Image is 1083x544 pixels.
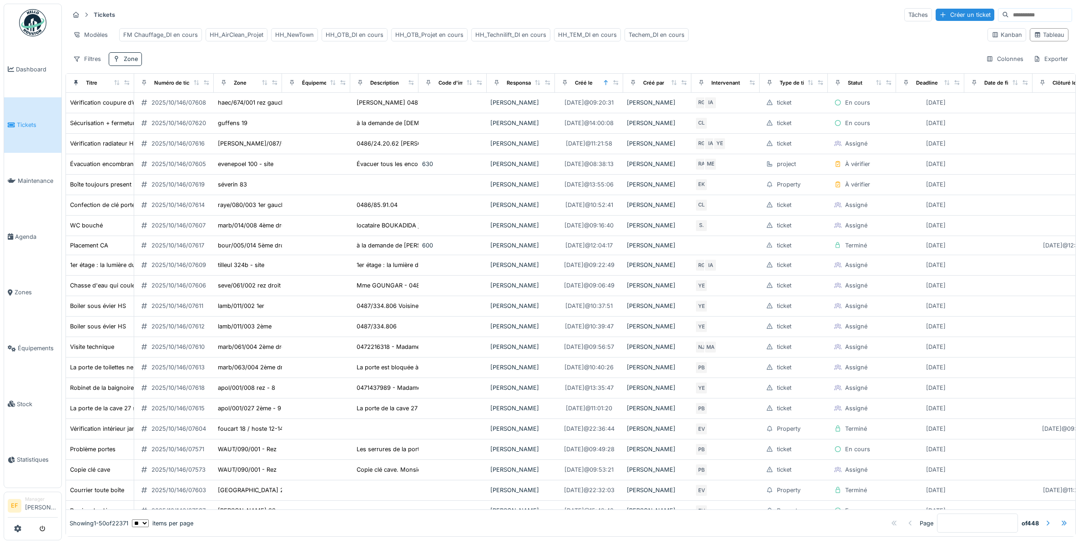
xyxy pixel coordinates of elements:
[151,180,205,189] div: 2025/10/146/07619
[695,504,708,517] div: EV
[490,343,551,351] div: [PERSON_NAME]
[926,241,946,250] div: [DATE]
[627,486,688,494] div: [PERSON_NAME]
[926,486,946,494] div: [DATE]
[565,241,613,250] div: [DATE] @ 12:04:17
[70,363,171,372] div: La porte de toilettes ne se ferme pas
[695,259,708,272] div: RG
[357,322,397,331] div: 0487/334.806
[926,139,946,148] div: [DATE]
[566,404,612,413] div: [DATE] @ 11:01:20
[151,98,206,107] div: 2025/10/146/07608
[926,343,946,351] div: [DATE]
[490,119,551,127] div: [PERSON_NAME]
[926,180,946,189] div: [DATE]
[926,221,946,230] div: [DATE]
[357,261,482,269] div: 1er étage : la lumière du couloir est très faible
[984,79,1030,87] div: Date de fin prévue
[627,281,688,290] div: [PERSON_NAME]
[17,455,58,464] span: Statistiques
[926,261,946,269] div: [DATE]
[357,241,530,250] div: à la demande de [PERSON_NAME] : sortir cylindre 31/40 du ...
[704,96,717,109] div: IA
[357,119,534,127] div: à la demande de [DEMOGRAPHIC_DATA] : Sécurisation + ferm...
[15,288,58,297] span: Zones
[777,281,791,290] div: ticket
[490,201,551,209] div: [PERSON_NAME]
[845,281,867,290] div: Assigné
[70,98,158,107] div: Vérification coupure d’électricité
[70,506,111,515] div: Remise de clés
[70,465,110,474] div: Copie clé cave
[627,160,688,168] div: [PERSON_NAME]
[845,363,867,372] div: Assigné
[565,302,613,310] div: [DATE] @ 10:37:51
[845,160,870,168] div: À vérifier
[695,402,708,415] div: PB
[18,176,58,185] span: Maintenance
[564,160,614,168] div: [DATE] @ 08:38:13
[490,404,551,413] div: [PERSON_NAME]
[695,361,708,374] div: PB
[151,343,205,351] div: 2025/10/146/07610
[627,302,688,310] div: [PERSON_NAME]
[69,52,105,65] div: Filtres
[845,486,867,494] div: Terminé
[490,486,551,494] div: [PERSON_NAME]
[780,79,815,87] div: Type de ticket
[218,180,247,189] div: séverin 83
[777,506,801,515] div: Property
[564,363,614,372] div: [DATE] @ 10:40:26
[713,137,726,150] div: YE
[564,98,614,107] div: [DATE] @ 09:20:31
[490,302,551,310] div: [PERSON_NAME]
[695,443,708,456] div: PB
[627,424,688,433] div: [PERSON_NAME]
[565,322,614,331] div: [DATE] @ 10:39:47
[777,180,801,189] div: Property
[218,201,288,209] div: raye/080/003 1er gauche
[627,241,688,250] div: [PERSON_NAME]
[564,119,614,127] div: [DATE] @ 14:00:08
[151,139,205,148] div: 2025/10/146/07616
[218,160,273,168] div: evenepoel 100 - site
[475,30,546,39] div: HH_Technilift_DI en cours
[4,265,61,321] a: Zones
[845,241,867,250] div: Terminé
[151,201,205,209] div: 2025/10/146/07614
[490,180,551,189] div: [PERSON_NAME]
[151,322,205,331] div: 2025/10/146/07612
[132,519,193,527] div: items per page
[70,139,186,148] div: Vérification radiateur HS + parlophone HS
[357,302,443,310] div: 0487/334.806 Voisine bourichi
[357,139,449,148] div: 0486/24.20.62 [PERSON_NAME]
[695,300,708,312] div: YE
[848,79,862,87] div: Statut
[70,404,173,413] div: La porte de la cave 27 s'est détachée
[70,322,126,331] div: Boiler sous évier HS
[627,98,688,107] div: [PERSON_NAME]
[70,261,196,269] div: 1er étage : la lumière du couloir est très faible
[695,219,708,232] div: S.
[777,302,791,310] div: ticket
[326,30,383,39] div: HH_OTB_DI en cours
[926,119,946,127] div: [DATE]
[565,383,614,392] div: [DATE] @ 13:35:47
[777,119,791,127] div: ticket
[218,119,247,127] div: guffens 19
[926,363,946,372] div: [DATE]
[695,158,708,171] div: RA
[357,98,446,107] div: [PERSON_NAME] 0487/56.11.88
[234,79,247,87] div: Zone
[575,79,593,87] div: Créé le
[8,496,58,518] a: EF Manager[PERSON_NAME]
[16,65,58,74] span: Dashboard
[218,506,276,515] div: [PERSON_NAME] 23
[70,486,124,494] div: Courrier toute boîte
[1029,52,1072,65] div: Exporter
[845,343,867,351] div: Assigné
[926,465,946,474] div: [DATE]
[845,139,867,148] div: Assigné
[218,302,264,310] div: lamb/011/002 1er
[4,320,61,376] a: Équipements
